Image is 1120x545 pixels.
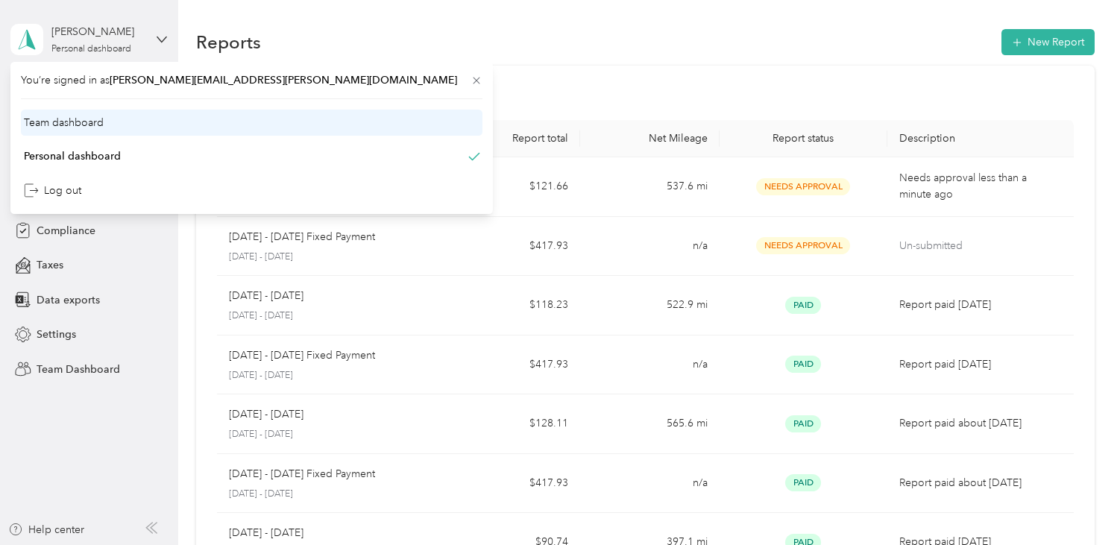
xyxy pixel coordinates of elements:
[37,327,76,342] span: Settings
[441,276,580,335] td: $118.23
[110,74,457,86] span: [PERSON_NAME][EMAIL_ADDRESS][PERSON_NAME][DOMAIN_NAME]
[37,223,95,239] span: Compliance
[580,120,720,157] th: Net Mileage
[37,362,120,377] span: Team Dashboard
[229,428,429,441] p: [DATE] - [DATE]
[8,522,84,538] button: Help center
[441,454,580,514] td: $417.93
[580,335,720,395] td: n/a
[899,475,1062,491] p: Report paid about [DATE]
[229,309,429,323] p: [DATE] - [DATE]
[756,237,850,254] span: Needs Approval
[21,72,482,88] span: You’re signed in as
[441,394,580,454] td: $128.11
[229,288,303,304] p: [DATE] - [DATE]
[899,415,1062,432] p: Report paid about [DATE]
[580,157,720,217] td: 537.6 mi
[785,474,821,491] span: Paid
[732,132,875,145] div: Report status
[580,217,720,277] td: n/a
[899,170,1062,203] p: Needs approval less than a minute ago
[37,257,63,273] span: Taxes
[37,292,100,308] span: Data exports
[51,45,131,54] div: Personal dashboard
[899,356,1062,373] p: Report paid [DATE]
[756,178,850,195] span: Needs Approval
[51,24,145,40] div: [PERSON_NAME]
[229,347,375,364] p: [DATE] - [DATE] Fixed Payment
[887,120,1074,157] th: Description
[229,466,375,482] p: [DATE] - [DATE] Fixed Payment
[24,115,104,130] div: Team dashboard
[441,335,580,395] td: $417.93
[24,183,81,198] div: Log out
[441,120,580,157] th: Report total
[229,251,429,264] p: [DATE] - [DATE]
[229,488,429,501] p: [DATE] - [DATE]
[229,369,429,382] p: [DATE] - [DATE]
[580,276,720,335] td: 522.9 mi
[441,217,580,277] td: $417.93
[196,34,261,50] h1: Reports
[441,157,580,217] td: $121.66
[229,525,303,541] p: [DATE] - [DATE]
[229,406,303,423] p: [DATE] - [DATE]
[1001,29,1095,55] button: New Report
[580,394,720,454] td: 565.6 mi
[785,356,821,373] span: Paid
[899,297,1062,313] p: Report paid [DATE]
[24,148,121,164] div: Personal dashboard
[785,297,821,314] span: Paid
[1036,461,1120,545] iframe: Everlance-gr Chat Button Frame
[229,229,375,245] p: [DATE] - [DATE] Fixed Payment
[785,415,821,432] span: Paid
[580,454,720,514] td: n/a
[899,238,1062,254] p: Un-submitted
